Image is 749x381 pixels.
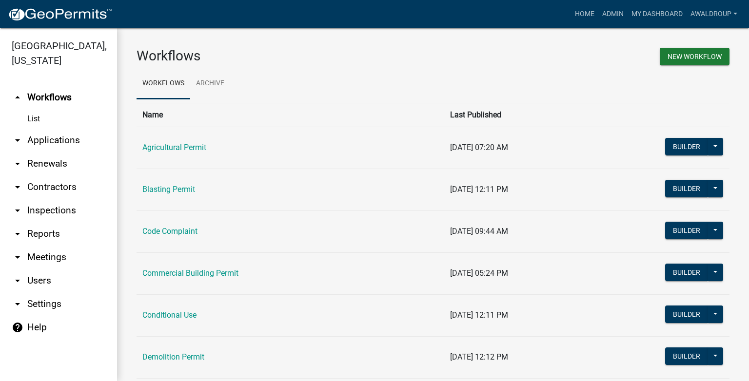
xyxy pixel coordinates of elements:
[12,322,23,333] i: help
[660,48,729,65] button: New Workflow
[450,227,508,236] span: [DATE] 09:44 AM
[687,5,741,23] a: awaldroup
[628,5,687,23] a: My Dashboard
[142,185,195,194] a: Blasting Permit
[142,268,238,278] a: Commercial Building Permit
[450,143,508,152] span: [DATE] 07:20 AM
[142,352,204,362] a: Demolition Permit
[12,228,23,240] i: arrow_drop_down
[12,251,23,263] i: arrow_drop_down
[665,305,708,323] button: Builder
[598,5,628,23] a: Admin
[444,103,627,127] th: Last Published
[142,227,197,236] a: Code Complaint
[450,268,508,278] span: [DATE] 05:24 PM
[665,180,708,197] button: Builder
[12,181,23,193] i: arrow_drop_down
[665,264,708,281] button: Builder
[665,222,708,239] button: Builder
[142,143,206,152] a: Agricultural Permit
[450,310,508,320] span: [DATE] 12:11 PM
[12,275,23,286] i: arrow_drop_down
[665,138,708,155] button: Builder
[665,347,708,365] button: Builder
[137,68,190,99] a: Workflows
[12,205,23,216] i: arrow_drop_down
[450,352,508,362] span: [DATE] 12:12 PM
[450,185,508,194] span: [DATE] 12:11 PM
[12,92,23,103] i: arrow_drop_up
[142,310,197,320] a: Conditional Use
[137,48,426,64] h3: Workflows
[571,5,598,23] a: Home
[12,134,23,146] i: arrow_drop_down
[190,68,230,99] a: Archive
[12,298,23,310] i: arrow_drop_down
[137,103,444,127] th: Name
[12,158,23,170] i: arrow_drop_down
